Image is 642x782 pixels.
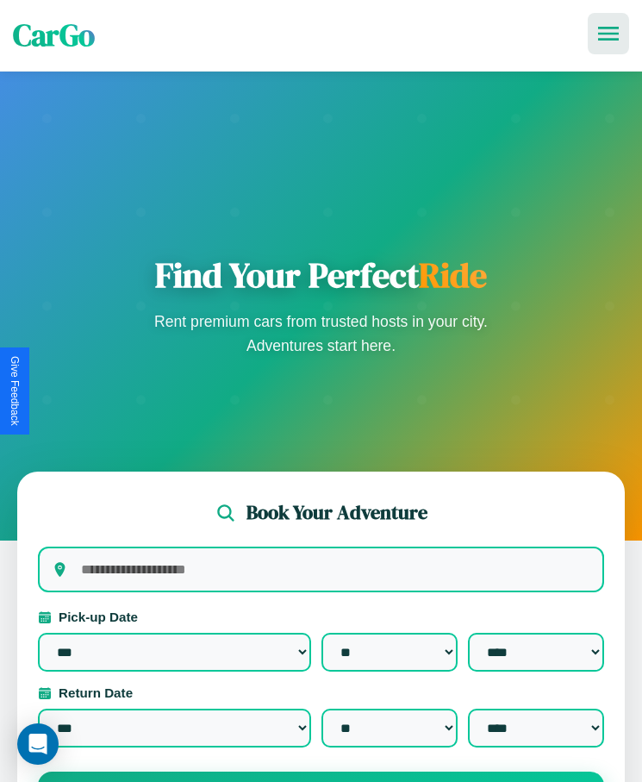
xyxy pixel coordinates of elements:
div: Give Feedback [9,356,21,426]
span: Ride [419,252,487,298]
p: Rent premium cars from trusted hosts in your city. Adventures start here. [149,310,494,358]
div: Open Intercom Messenger [17,723,59,765]
span: CarGo [13,15,95,56]
label: Return Date [38,685,604,700]
label: Pick-up Date [38,610,604,624]
h1: Find Your Perfect [149,254,494,296]
h2: Book Your Adventure [246,499,427,526]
